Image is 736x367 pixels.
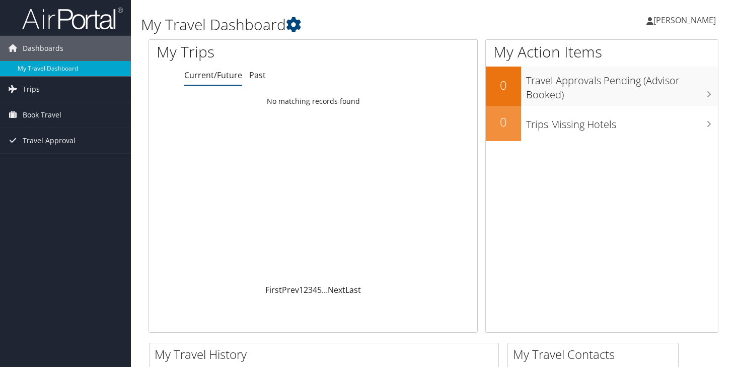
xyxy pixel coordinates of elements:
a: Current/Future [184,70,242,81]
a: 1 [299,284,304,295]
span: Dashboards [23,36,63,61]
a: 5 [317,284,322,295]
span: Book Travel [23,102,61,128]
h3: Travel Approvals Pending (Advisor Booked) [526,69,718,102]
h2: My Travel History [155,346,498,363]
a: 4 [313,284,317,295]
h2: 0 [486,113,521,131]
span: [PERSON_NAME] [653,15,716,26]
span: … [322,284,328,295]
h3: Trips Missing Hotels [526,112,718,132]
a: Last [345,284,361,295]
td: No matching records found [149,92,477,110]
img: airportal-logo.png [22,7,123,30]
a: Prev [282,284,299,295]
h2: 0 [486,77,521,94]
a: 0Trips Missing Hotels [486,106,718,141]
span: Travel Approval [23,128,76,153]
h1: My Travel Dashboard [141,14,531,35]
h1: My Trips [157,41,333,63]
a: 2 [304,284,308,295]
span: Trips [23,77,40,102]
h1: My Action Items [486,41,718,63]
h2: My Travel Contacts [513,346,678,363]
a: [PERSON_NAME] [646,5,726,35]
a: First [265,284,282,295]
a: 3 [308,284,313,295]
a: Next [328,284,345,295]
a: 0Travel Approvals Pending (Advisor Booked) [486,67,718,105]
a: Past [249,70,266,81]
